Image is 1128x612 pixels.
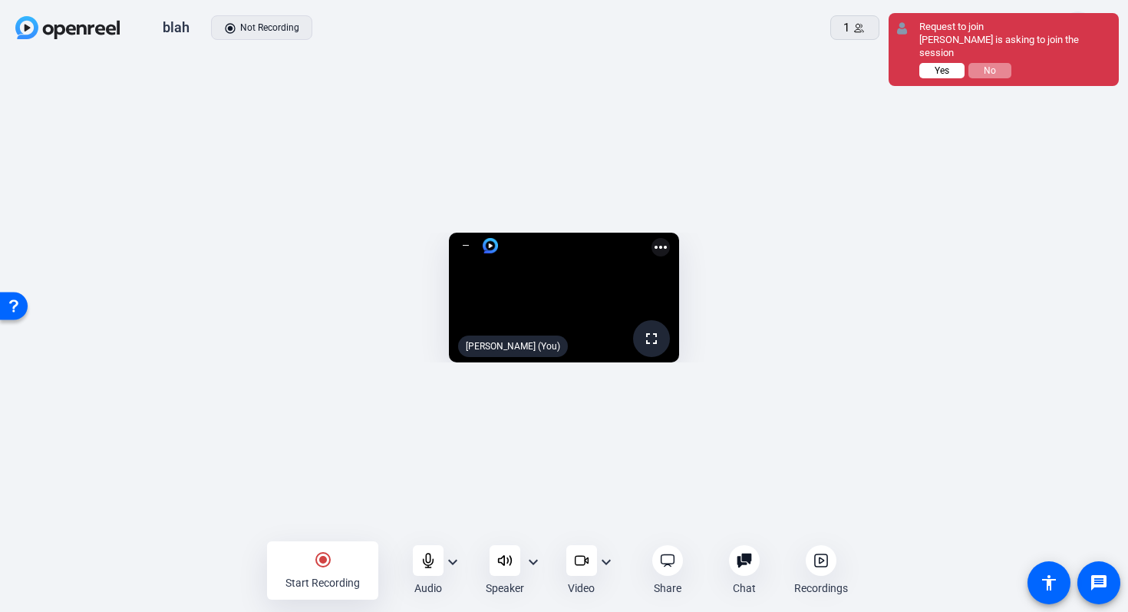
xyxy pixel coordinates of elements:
[919,21,1111,34] div: Request to join
[314,551,332,569] mat-icon: radio_button_checked
[15,16,120,39] img: OpenReel logo
[444,553,462,571] mat-icon: expand_more
[568,581,595,596] div: Video
[794,581,848,596] div: Recordings
[984,65,996,76] span: No
[919,34,1111,60] div: [PERSON_NAME] is asking to join the session
[483,238,498,253] img: logo
[414,581,442,596] div: Audio
[1062,12,1094,45] div: MK
[285,575,360,590] div: Start Recording
[486,581,524,596] div: Speaker
[1090,574,1108,592] mat-icon: message
[458,336,568,357] div: [PERSON_NAME] (You)
[524,553,543,571] mat-icon: expand_more
[163,18,190,37] div: blah
[919,63,965,78] button: Yes
[733,581,756,596] div: Chat
[968,63,1011,78] button: No
[642,329,661,348] mat-icon: fullscreen
[597,553,615,571] mat-icon: expand_more
[651,238,670,256] mat-icon: more_horiz
[1040,574,1058,592] mat-icon: accessibility
[654,581,681,596] div: Share
[830,15,879,40] button: 1
[843,19,849,37] span: 1
[935,65,949,76] span: Yes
